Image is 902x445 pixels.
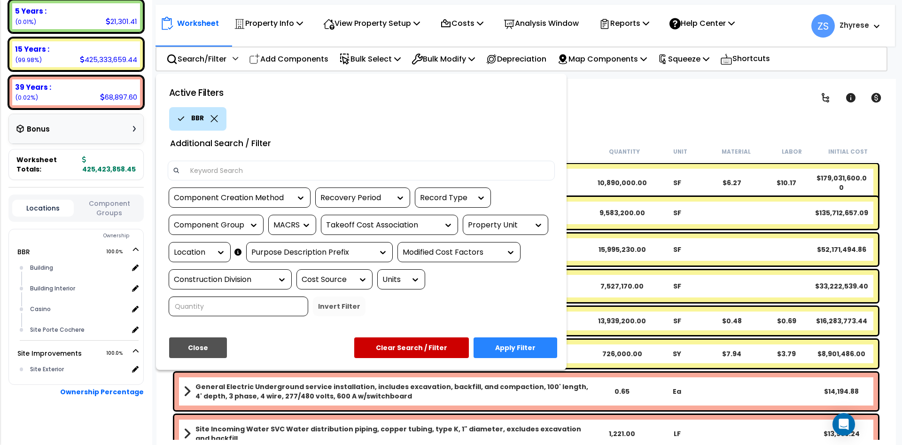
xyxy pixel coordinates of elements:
div: Site Porte Cochere [28,324,128,336]
div: Additional Search / Filter [161,135,280,152]
div: Site Exterior [28,364,128,375]
div: 68,897.60 [100,92,137,102]
input: Keyword Search [185,164,550,178]
button: Close [169,337,227,358]
b: 39 Years : [15,82,51,92]
b: 425,423,858.45 [82,155,136,174]
span: 100.0% [106,348,131,359]
button: Apply Filter [474,337,557,358]
small: (99.98%) [15,56,42,64]
input: Quantity [169,297,308,316]
div: Construction Division [174,274,272,285]
h3: Bonus [27,125,50,133]
b: 5 Years : [15,6,47,16]
div: Record Type [420,193,472,203]
div: Component Group [174,220,244,231]
b: Ownership Percentage [60,387,144,397]
b: 15 Years : [15,44,49,54]
div: Cost Source [302,274,353,285]
div: Building Interior [28,283,128,294]
button: Component Groups [78,198,140,218]
a: BBR 100.0% [17,247,30,257]
button: Invert Filter [313,297,365,316]
button: Locations [12,200,74,217]
div: MACRS [273,220,297,231]
a: Site Improvements 100.0% [17,349,82,358]
div: Open Intercom Messenger [832,413,855,436]
b: Invert Filter [318,302,360,311]
div: Modified Cost Factors [403,247,501,258]
div: Property Unit [468,220,529,231]
div: Units [382,274,406,285]
div: Takeoff Cost Association [326,220,439,231]
i: Please select Property Unit to enable Location [234,252,241,253]
div: Location [174,247,211,258]
div: Building [28,262,128,273]
div: Purpose Description Prefix [251,247,373,258]
div: 425,333,659.44 [80,55,137,64]
div: Ownership [28,230,143,242]
span: Worksheet Totals: [16,155,78,174]
div: Component Creation Method [174,193,291,203]
div: Recovery Period [320,193,391,203]
h1: Active Filters [161,88,562,98]
small: (0.02%) [15,94,38,101]
div: 21,301.41 [106,16,137,26]
span: 100.0% [106,246,131,258]
button: Clear Search / Filter [354,337,469,358]
p: BBR [191,113,204,124]
small: (0.01%) [15,18,36,26]
div: Casino [28,304,128,315]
